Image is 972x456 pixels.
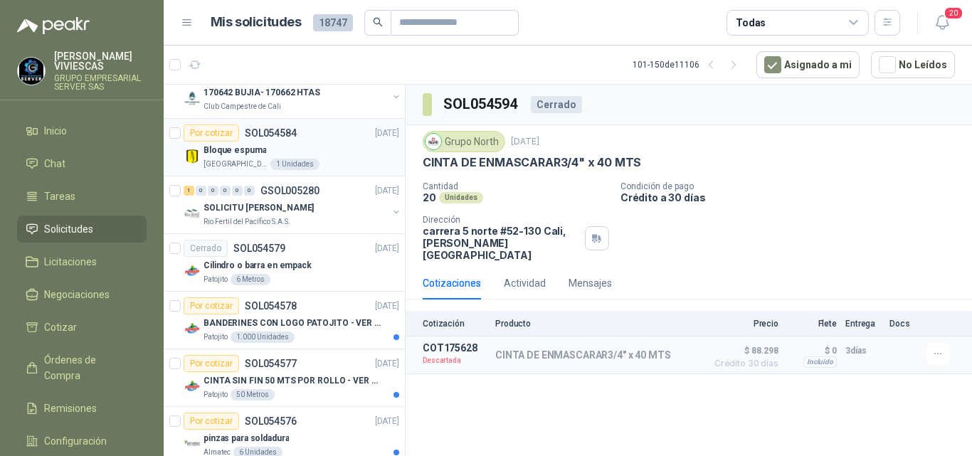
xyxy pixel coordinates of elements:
[204,332,228,343] p: Patojito
[164,234,405,292] a: CerradoSOL054579[DATE] Company LogoCilindro o barra en empackPatojito6 Metros
[929,10,955,36] button: 20
[245,359,297,368] p: SOL054577
[245,301,297,311] p: SOL054578
[164,119,405,176] a: Por cotizarSOL054584[DATE] Company LogoBloque espuma[GEOGRAPHIC_DATA]1 Unidades
[423,155,641,170] p: CINTA DE ENMASCARAR3/4" x 40 MTS
[375,357,399,371] p: [DATE]
[787,342,837,359] p: $ 0
[423,191,436,203] p: 20
[270,159,319,170] div: 1 Unidades
[184,90,201,107] img: Company Logo
[184,186,194,196] div: 1
[204,101,281,112] p: Club Campestre de Cali
[18,58,45,85] img: Company Logo
[373,17,383,27] span: search
[787,319,837,329] p: Flete
[17,281,147,308] a: Negociaciones
[54,74,147,91] p: GRUPO EMPRESARIAL SERVER SAS
[231,389,275,401] div: 50 Metros
[184,355,239,372] div: Por cotizar
[244,186,255,196] div: 0
[871,51,955,78] button: No Leídos
[375,415,399,428] p: [DATE]
[495,319,699,329] p: Producto
[569,275,612,291] div: Mensajes
[845,342,881,359] p: 3 días
[245,416,297,426] p: SOL054576
[184,124,239,142] div: Por cotizar
[313,14,353,31] span: 18747
[184,435,201,452] img: Company Logo
[17,117,147,144] a: Inicio
[164,349,405,407] a: Por cotizarSOL054577[DATE] Company LogoCINTA SIN FIN 50 MTS POR ROLLO - VER DOC ADJUNTOPatojito50...
[184,205,201,222] img: Company Logo
[260,186,319,196] p: GSOL005280
[889,319,918,329] p: Docs
[233,243,285,253] p: SOL054579
[803,356,837,368] div: Incluido
[44,352,133,383] span: Órdenes de Compra
[17,17,90,34] img: Logo peakr
[443,93,519,115] h3: SOL054594
[17,183,147,210] a: Tareas
[17,395,147,422] a: Remisiones
[184,378,201,395] img: Company Logo
[231,332,295,343] div: 1.000 Unidades
[375,127,399,140] p: [DATE]
[707,359,778,368] span: Crédito 30 días
[184,413,239,430] div: Por cotizar
[204,201,314,215] p: SOLICITU [PERSON_NAME]
[44,319,77,335] span: Cotizar
[504,275,546,291] div: Actividad
[204,216,290,228] p: Rio Fertil del Pacífico S.A.S.
[423,319,487,329] p: Cotización
[423,215,579,225] p: Dirección
[375,184,399,198] p: [DATE]
[184,263,201,280] img: Company Logo
[531,96,582,113] div: Cerrado
[196,186,206,196] div: 0
[620,191,966,203] p: Crédito a 30 días
[439,192,483,203] div: Unidades
[756,51,860,78] button: Asignado a mi
[211,12,302,33] h1: Mis solicitudes
[633,53,745,76] div: 101 - 150 de 11106
[204,374,381,388] p: CINTA SIN FIN 50 MTS POR ROLLO - VER DOC ADJUNTO
[423,181,609,191] p: Cantidad
[17,346,147,389] a: Órdenes de Compra
[44,189,75,204] span: Tareas
[495,349,671,361] p: CINTA DE ENMASCARAR3/4" x 40 MTS
[204,432,289,445] p: pinzas para soldadura
[245,128,297,138] p: SOL054584
[44,287,110,302] span: Negociaciones
[44,433,107,449] span: Configuración
[423,225,579,261] p: carrera 5 norte #52-130 Cali , [PERSON_NAME][GEOGRAPHIC_DATA]
[845,319,881,329] p: Entrega
[17,216,147,243] a: Solicitudes
[707,342,778,359] span: $ 88.298
[511,135,539,149] p: [DATE]
[204,159,268,170] p: [GEOGRAPHIC_DATA]
[204,259,312,272] p: Cilindro o barra en empack
[44,156,65,171] span: Chat
[231,274,270,285] div: 6 Metros
[44,123,67,139] span: Inicio
[208,186,218,196] div: 0
[220,186,231,196] div: 0
[17,428,147,455] a: Configuración
[17,150,147,177] a: Chat
[423,342,487,354] p: COT175628
[17,314,147,341] a: Cotizar
[423,131,505,152] div: Grupo North
[184,297,239,314] div: Por cotizar
[375,299,399,313] p: [DATE]
[944,6,963,20] span: 20
[204,144,266,157] p: Bloque espuma
[44,254,97,270] span: Licitaciones
[204,317,381,330] p: BANDERINES CON LOGO PATOJITO - VER DOC ADJUNTO
[44,401,97,416] span: Remisiones
[232,186,243,196] div: 0
[204,389,228,401] p: Patojito
[184,320,201,337] img: Company Logo
[164,292,405,349] a: Por cotizarSOL054578[DATE] Company LogoBANDERINES CON LOGO PATOJITO - VER DOC ADJUNTOPatojito1.00...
